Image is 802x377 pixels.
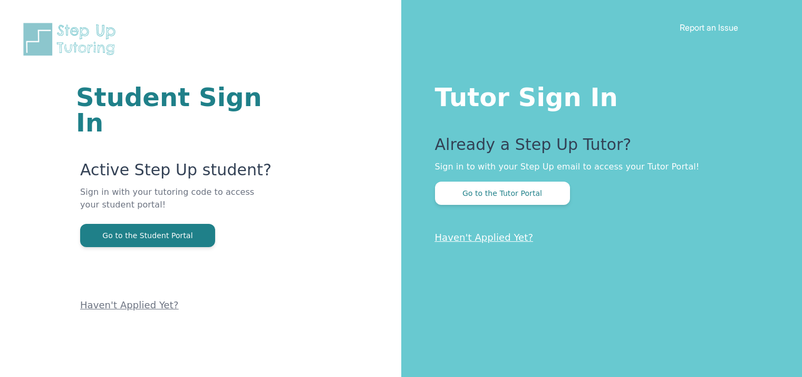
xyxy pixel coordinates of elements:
a: Go to the Tutor Portal [435,188,570,198]
p: Sign in to with your Step Up email to access your Tutor Portal! [435,161,760,173]
p: Active Step Up student? [80,161,275,186]
a: Report an Issue [680,22,738,33]
a: Haven't Applied Yet? [80,299,179,310]
a: Go to the Student Portal [80,230,215,240]
h1: Tutor Sign In [435,80,760,110]
button: Go to the Tutor Portal [435,182,570,205]
a: Haven't Applied Yet? [435,232,534,243]
p: Sign in with your tutoring code to access your student portal! [80,186,275,224]
h1: Student Sign In [76,84,275,135]
p: Already a Step Up Tutor? [435,135,760,161]
img: Step Up Tutoring horizontal logo [21,21,122,58]
button: Go to the Student Portal [80,224,215,247]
